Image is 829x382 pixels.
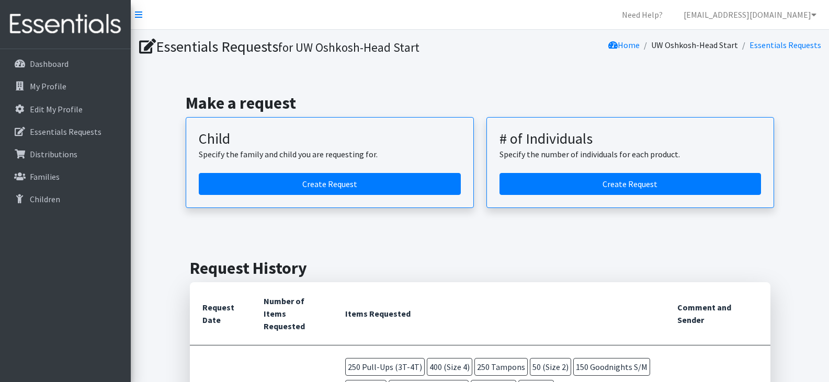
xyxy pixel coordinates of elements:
h3: Child [199,130,461,148]
p: My Profile [30,81,66,91]
p: Distributions [30,149,77,159]
span: 400 (Size 4) [427,358,472,376]
h1: Essentials Requests [139,38,476,56]
h3: # of Individuals [499,130,762,148]
p: Edit My Profile [30,104,83,114]
th: Items Requested [333,282,665,345]
th: Comment and Sender [665,282,770,345]
th: Request Date [190,282,252,345]
a: Create a request for a child or family [199,173,461,195]
a: Dashboard [4,53,127,74]
p: Specify the number of individuals for each product. [499,148,762,160]
p: Families [30,171,60,182]
img: HumanEssentials [4,7,127,42]
a: Families [4,166,127,187]
a: My Profile [4,76,127,97]
h2: Request History [190,258,770,278]
small: for UW Oshkosh-Head Start [278,40,419,55]
p: Essentials Requests [30,126,101,137]
a: Edit My Profile [4,99,127,120]
a: UW Oshkosh-Head Start [651,40,738,50]
a: Home [608,40,640,50]
span: 250 Pull-Ups (3T-4T) [345,358,425,376]
a: Essentials Requests [749,40,821,50]
p: Children [30,194,60,204]
a: Children [4,189,127,210]
p: Specify the family and child you are requesting for. [199,148,461,160]
a: Distributions [4,144,127,165]
th: Number of Items Requested [251,282,333,345]
p: Dashboard [30,59,69,69]
span: 50 (Size 2) [530,358,571,376]
a: [EMAIL_ADDRESS][DOMAIN_NAME] [675,4,825,25]
span: 250 Tampons [474,358,528,376]
a: Essentials Requests [4,121,127,142]
span: 150 Goodnights S/M [573,358,650,376]
a: Create a request by number of individuals [499,173,762,195]
h2: Make a request [186,93,774,113]
a: Need Help? [614,4,671,25]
